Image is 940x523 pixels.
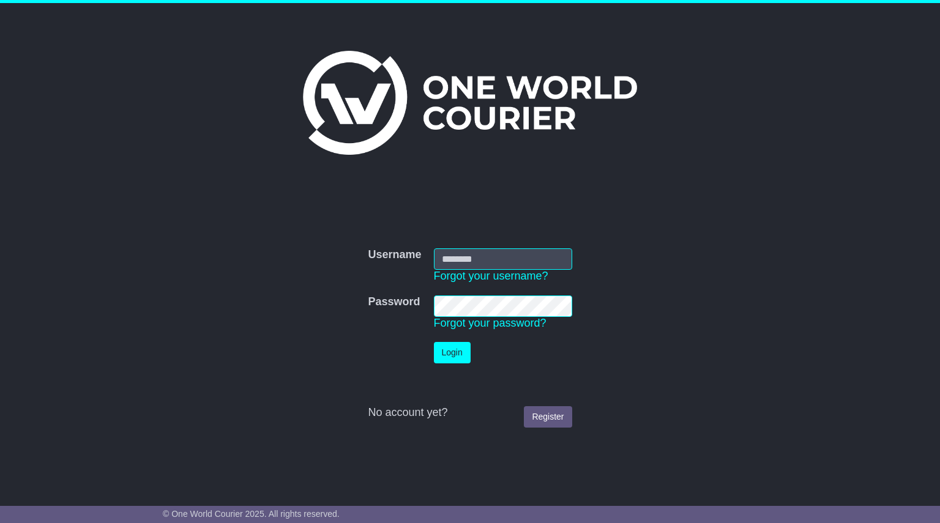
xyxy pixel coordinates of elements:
[434,317,546,329] a: Forgot your password?
[434,342,471,363] button: Login
[368,406,572,420] div: No account yet?
[434,270,548,282] a: Forgot your username?
[524,406,572,428] a: Register
[368,248,421,262] label: Username
[303,51,637,155] img: One World
[368,295,420,309] label: Password
[163,509,340,519] span: © One World Courier 2025. All rights reserved.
